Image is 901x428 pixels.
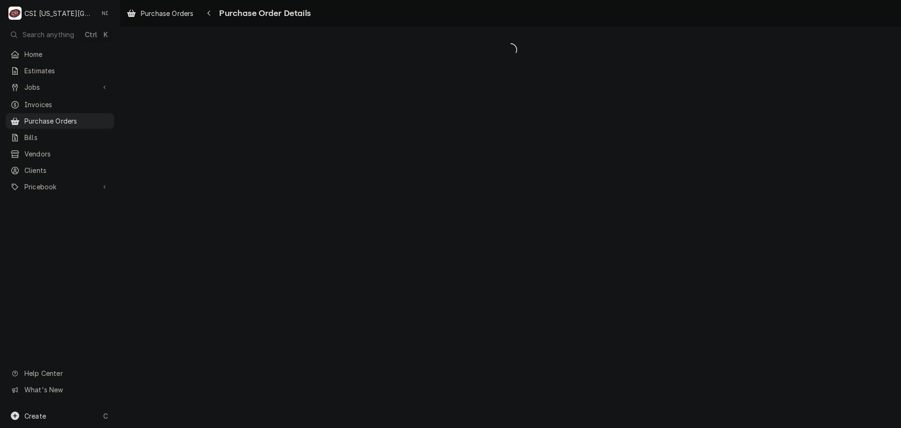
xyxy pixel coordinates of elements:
a: Purchase Orders [6,113,114,129]
span: Create [24,412,46,420]
div: Nate Ingram's Avatar [99,7,112,20]
a: Go to Help Center [6,366,114,381]
a: Clients [6,163,114,178]
div: CSI [US_STATE][GEOGRAPHIC_DATA] [24,8,93,18]
span: Help Center [24,368,108,378]
div: C [8,7,22,20]
a: Go to Pricebook [6,179,114,195]
button: Navigate back [201,6,216,21]
span: Loading... [120,40,901,60]
a: Vendors [6,146,114,162]
span: K [104,30,108,39]
span: Purchase Orders [24,116,109,126]
a: Estimates [6,63,114,78]
a: Home [6,47,114,62]
span: Vendors [24,149,109,159]
span: Search anything [23,30,74,39]
span: Bills [24,132,109,142]
a: Go to Jobs [6,79,114,95]
a: Go to What's New [6,382,114,397]
span: Clients [24,165,109,175]
span: Invoices [24,100,109,109]
div: CSI Kansas City's Avatar [8,7,22,20]
a: Invoices [6,97,114,112]
a: Bills [6,130,114,145]
span: Ctrl [85,30,97,39]
span: Jobs [24,82,95,92]
span: Estimates [24,66,109,76]
div: NI [99,7,112,20]
span: C [103,411,108,421]
span: Purchase Order Details [216,7,311,20]
span: Home [24,49,109,59]
a: Purchase Orders [123,6,197,21]
span: What's New [24,385,108,395]
span: Purchase Orders [141,8,193,18]
button: Search anythingCtrlK [6,26,114,43]
span: Pricebook [24,182,95,192]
